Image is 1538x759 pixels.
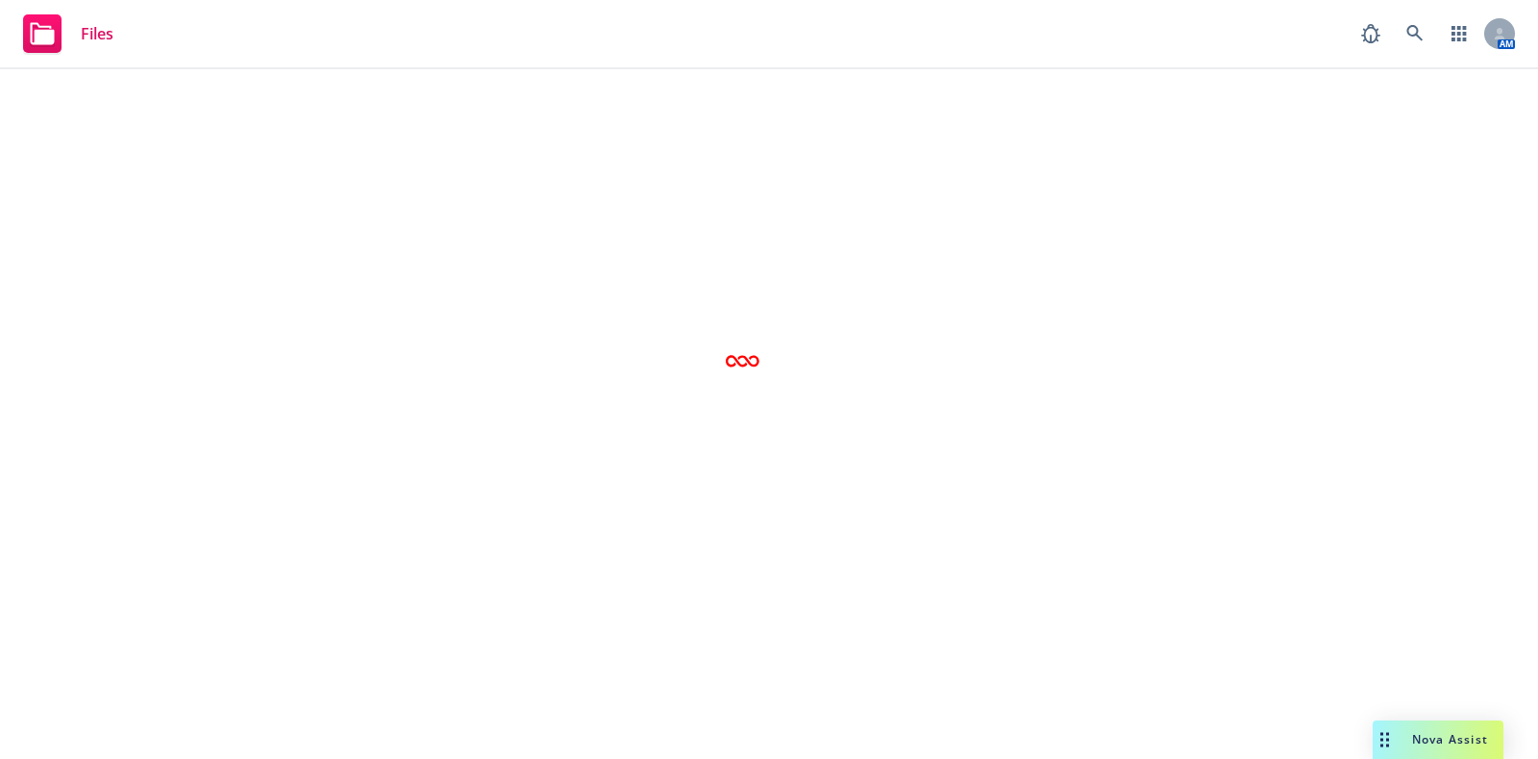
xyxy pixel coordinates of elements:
[81,26,113,41] span: Files
[1412,731,1488,747] span: Nova Assist
[1373,721,1397,759] div: Drag to move
[15,7,121,61] a: Files
[1396,14,1434,53] a: Search
[1352,14,1390,53] a: Report a Bug
[1440,14,1478,53] a: Switch app
[1373,721,1503,759] button: Nova Assist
